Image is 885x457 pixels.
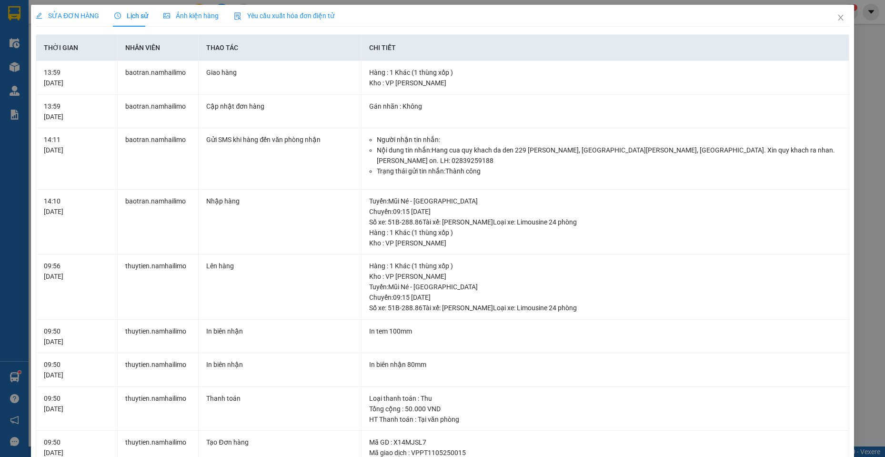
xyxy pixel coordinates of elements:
div: 13:59 [DATE] [44,67,110,88]
div: Hàng : 1 Khác (1 thùng xốp ) [369,67,841,78]
span: Ảnh kiện hàng [163,12,219,20]
td: baotran.namhailimo [118,95,199,129]
span: close [837,14,845,21]
div: Kho : VP [PERSON_NAME] [369,78,841,88]
li: Trạng thái gửi tin nhắn: Thành công [377,166,841,176]
div: In tem 100mm [369,326,841,336]
span: SỬA ĐƠN HÀNG [36,12,99,20]
span: clock-circle [114,12,121,19]
div: Nhập hàng [206,196,353,206]
div: 09:56 [DATE] [44,261,110,282]
li: Nam Hải Limousine [5,5,138,41]
div: Hàng : 1 Khác (1 thùng xốp ) [369,227,841,238]
span: Lịch sử [114,12,148,20]
div: 09:50 [DATE] [44,326,110,347]
div: Thanh toán [206,393,353,404]
div: Tạo Đơn hàng [206,437,353,447]
div: 09:50 [DATE] [44,393,110,414]
button: Close [827,5,854,31]
td: baotran.namhailimo [118,128,199,190]
td: baotran.namhailimo [118,190,199,255]
span: environment [66,64,72,71]
div: Kho : VP [PERSON_NAME] [369,238,841,248]
img: logo.jpg [5,5,38,38]
span: edit [36,12,42,19]
td: baotran.namhailimo [118,61,199,95]
div: Gửi SMS khi hàng đến văn phòng nhận [206,134,353,145]
th: Thao tác [199,35,361,61]
div: Hàng : 1 Khác (1 thùng xốp ) [369,261,841,271]
li: VP VP Mũi Né [66,51,127,62]
div: In biên nhận 80mm [369,359,841,370]
td: thuytien.namhailimo [118,320,199,354]
img: icon [234,12,241,20]
th: Nhân viên [118,35,199,61]
div: Gán nhãn : Không [369,101,841,112]
li: Người nhận tin nhắn: [377,134,841,145]
li: VP VP [PERSON_NAME] Lão [5,51,66,83]
div: Giao hàng [206,67,353,78]
th: Chi tiết [362,35,849,61]
div: Cập nhật đơn hàng [206,101,353,112]
div: Tuyến : Mũi Né - [GEOGRAPHIC_DATA] Chuyến: 09:15 [DATE] Số xe: 51B-288.86 Tài xế: [PERSON_NAME] L... [369,196,841,227]
div: 14:10 [DATE] [44,196,110,217]
div: 09:50 [DATE] [44,359,110,380]
div: In biên nhận [206,359,353,370]
span: Yêu cầu xuất hóa đơn điện tử [234,12,334,20]
td: thuytien.namhailimo [118,387,199,431]
td: thuytien.namhailimo [118,254,199,320]
div: Tuyến : Mũi Né - [GEOGRAPHIC_DATA] Chuyến: 09:15 [DATE] Số xe: 51B-288.86 Tài xế: [PERSON_NAME] L... [369,282,841,313]
div: Mã GD : X14MJSL7 [369,437,841,447]
div: Kho : VP [PERSON_NAME] [369,271,841,282]
div: Lên hàng [206,261,353,271]
div: 14:11 [DATE] [44,134,110,155]
div: In biên nhận [206,326,353,336]
div: HT Thanh toán : Tại văn phòng [369,414,841,425]
div: Tổng cộng : 50.000 VND [369,404,841,414]
td: thuytien.namhailimo [118,353,199,387]
span: picture [163,12,170,19]
th: Thời gian [36,35,118,61]
div: 13:59 [DATE] [44,101,110,122]
li: Nội dung tin nhắn: Hang cua quy khach da den 229 [PERSON_NAME], [GEOGRAPHIC_DATA][PERSON_NAME], [... [377,145,841,166]
div: Loại thanh toán : Thu [369,393,841,404]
